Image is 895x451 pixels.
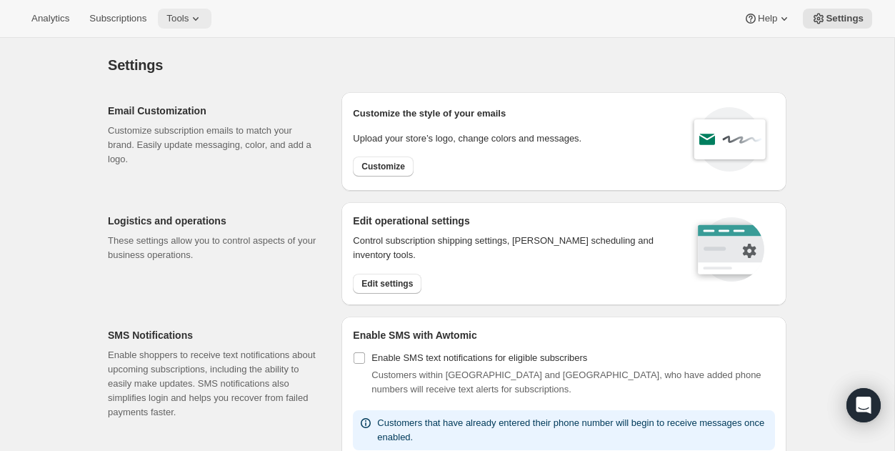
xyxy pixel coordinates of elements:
[353,274,421,294] button: Edit settings
[377,416,769,445] p: Customers that have already entered their phone number will begin to receive messages once enabled.
[158,9,211,29] button: Tools
[371,370,761,395] span: Customers within [GEOGRAPHIC_DATA] and [GEOGRAPHIC_DATA], who have added phone numbers will recei...
[81,9,155,29] button: Subscriptions
[361,278,413,289] span: Edit settings
[166,13,189,24] span: Tools
[89,13,146,24] span: Subscriptions
[826,13,864,24] span: Settings
[353,214,672,228] h2: Edit operational settings
[108,104,319,118] h2: Email Customization
[108,348,319,420] p: Enable shoppers to receive text notifications about upcoming subscriptions, including the ability...
[108,234,319,262] p: These settings allow you to control aspects of your business operations.
[353,106,506,121] p: Customize the style of your emails
[371,352,587,363] span: Enable SMS text notifications for eligible subscribers
[31,13,69,24] span: Analytics
[353,234,672,262] p: Control subscription shipping settings, [PERSON_NAME] scheduling and inventory tools.
[846,388,881,422] div: Open Intercom Messenger
[108,214,319,228] h2: Logistics and operations
[108,57,163,73] span: Settings
[353,328,775,342] h2: Enable SMS with Awtomic
[361,161,405,172] span: Customize
[735,9,800,29] button: Help
[758,13,777,24] span: Help
[108,124,319,167] p: Customize subscription emails to match your brand. Easily update messaging, color, and add a logo.
[23,9,78,29] button: Analytics
[803,9,872,29] button: Settings
[353,157,414,177] button: Customize
[108,328,319,342] h2: SMS Notifications
[353,132,581,146] p: Upload your store’s logo, change colors and messages.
